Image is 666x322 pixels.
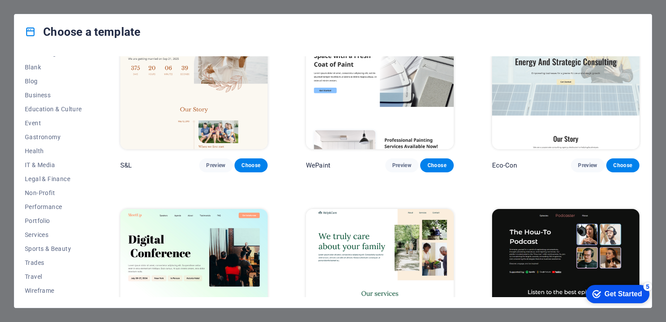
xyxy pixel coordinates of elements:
span: Performance [25,203,82,210]
span: Sports & Beauty [25,245,82,252]
button: Event [25,116,82,130]
button: Performance [25,200,82,214]
span: Business [25,92,82,99]
span: Preview [392,162,411,169]
h4: Choose a template [25,25,140,39]
button: Portfolio [25,214,82,228]
button: Choose [234,158,268,172]
button: Health [25,144,82,158]
button: Non-Profit [25,186,82,200]
p: S&L [120,161,132,170]
span: Non-Profit [25,189,82,196]
span: Health [25,147,82,154]
img: WePaint [306,14,453,150]
button: Trades [25,256,82,270]
button: Gastronomy [25,130,82,144]
button: Services [25,228,82,242]
span: Services [25,231,82,238]
button: Business [25,88,82,102]
div: Get Started 5 items remaining, 0% complete [7,4,71,23]
span: Choose [427,162,446,169]
span: Portfolio [25,217,82,224]
span: Event [25,120,82,127]
span: Preview [578,162,597,169]
span: Legal & Finance [25,175,82,182]
span: Blank [25,64,82,71]
img: S&L [120,14,268,150]
button: Blank [25,60,82,74]
p: Eco-Con [492,161,517,170]
span: Choose [613,162,632,169]
span: Choose [241,162,261,169]
button: Preview [199,158,232,172]
button: Sports & Beauty [25,242,82,256]
span: Blog [25,78,82,85]
button: Preview [385,158,418,172]
button: Preview [571,158,604,172]
button: Choose [606,158,639,172]
button: Choose [420,158,453,172]
p: WePaint [306,161,330,170]
button: Travel [25,270,82,284]
button: Education & Culture [25,102,82,116]
span: Preview [206,162,225,169]
button: Blog [25,74,82,88]
button: IT & Media [25,158,82,172]
span: Education & Culture [25,106,82,113]
button: Legal & Finance [25,172,82,186]
span: IT & Media [25,161,82,168]
span: Wireframe [25,287,82,294]
span: Trades [25,259,82,266]
span: Gastronomy [25,134,82,140]
div: 5 [65,2,73,10]
img: Eco-Con [492,14,639,150]
button: Wireframe [25,284,82,298]
div: Get Started [26,10,63,17]
span: Travel [25,273,82,280]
